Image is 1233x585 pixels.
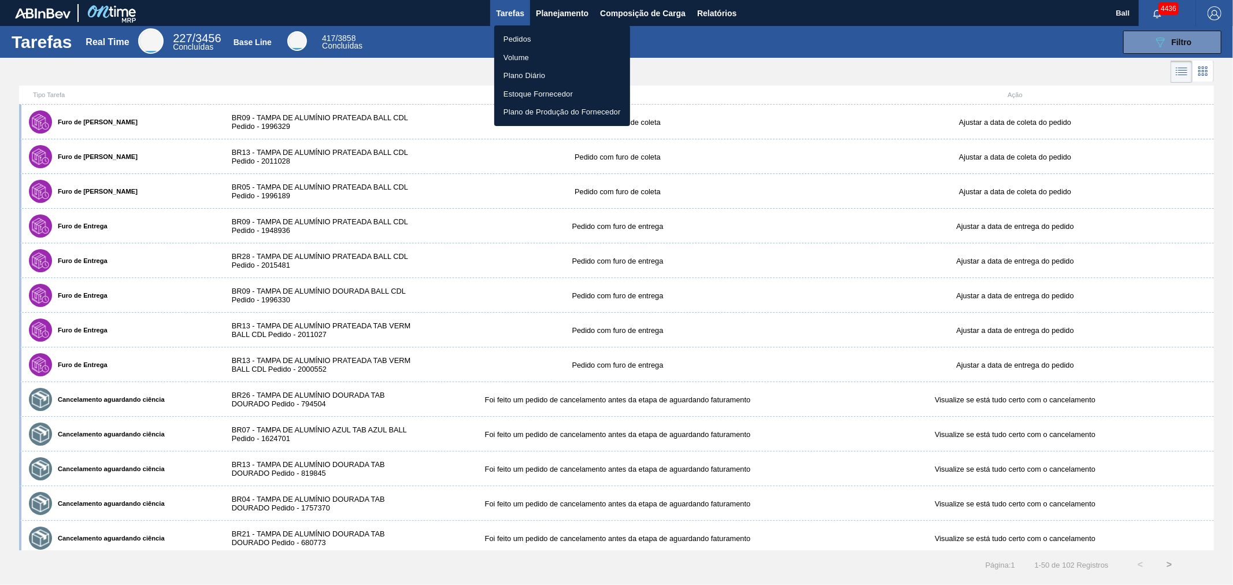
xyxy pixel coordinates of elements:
[494,30,630,49] a: Pedidos
[494,49,630,67] a: Volume
[494,103,630,121] a: Plano de Produção do Fornecedor
[494,85,630,103] a: Estoque Fornecedor
[494,66,630,85] a: Plano Diário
